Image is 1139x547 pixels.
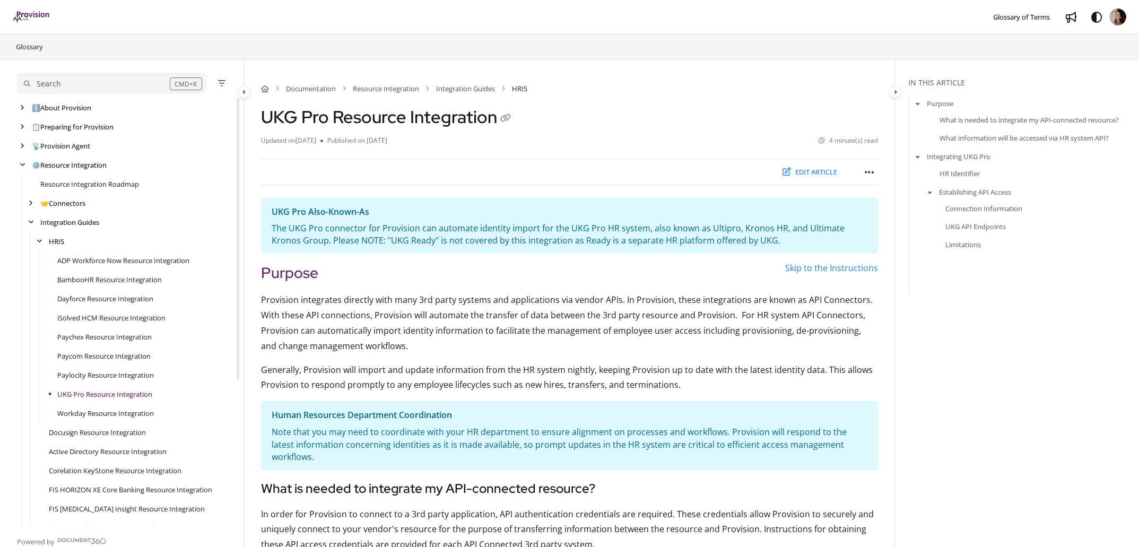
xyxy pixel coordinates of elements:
button: Search [17,73,207,94]
p: Provision integrates directly with many 3rd party systems and applications via vendor APIs. In Pr... [261,292,878,353]
span: ⚙️ [32,160,40,170]
div: Search [37,78,61,90]
div: arrow [25,198,36,209]
a: Documentation [286,83,336,94]
img: lkanen@provisioniam.com [1109,8,1126,25]
a: Resource Integration Roadmap [40,179,139,189]
a: FIS IBS Insight Resource Integration [49,503,205,514]
a: Workday Resource Integration [57,408,154,419]
div: arrow [17,122,28,132]
span: 📡 [32,141,40,151]
div: arrow [17,160,28,170]
a: Home [261,83,269,94]
a: iSolved HCM Resource Integration [57,312,166,323]
p: The UKG Pro connector for Provision can automate identity import for the UKG Pro HR system, also ... [272,222,867,247]
div: Note that you may need to coordinate with your HR department to ensure alignment on processes and... [272,426,867,464]
img: brand logo [13,11,50,23]
a: Connectors [40,198,85,209]
img: Document360 [57,538,107,544]
button: Category toggle [889,85,902,98]
span: 🤝 [40,198,49,208]
a: Paylocity Resource Integration [57,370,154,380]
p: Generally, Provision will import and update information from the HR system nightly, keeping Provi... [261,362,878,393]
a: ADP Workforce Now Resource Integration [57,255,189,266]
a: About Provision [32,102,91,113]
div: arrow [25,218,36,228]
div: arrow [34,237,45,247]
div: Human Resources Department Coordination [272,407,867,426]
div: arrow [17,103,28,113]
a: UKG API Endpoints [945,221,1006,232]
button: Copy link of UKG Pro Resource Integration [497,110,514,127]
button: Edit article [776,163,844,181]
a: Purpose [927,98,953,109]
a: BambooHR Resource Integration [57,274,162,285]
span: HRIS [512,83,527,94]
li: Updated on [DATE] [261,136,320,146]
a: Powered by Document360 - opens in a new tab [17,534,107,547]
a: HRIS [49,236,64,247]
a: Integrating UKG Pro [927,151,990,162]
a: Resource Integration [32,160,107,170]
a: UKG Pro Resource Integration [57,389,152,400]
h1: UKG Pro Resource Integration [261,107,514,127]
a: Whats new [1063,8,1080,25]
button: arrow [913,151,923,162]
div: In this article [908,77,1135,89]
button: Category toggle [238,85,250,98]
a: What is needed to integrate my API-connected resource? [940,115,1119,125]
a: FiServ Premier Resource Integration [49,523,162,533]
a: Resource Integration [353,83,419,94]
p: UKG Pro Also-Known-As [272,204,867,220]
a: What information will be accessed via HR system API? [940,133,1109,143]
a: Active Directory Resource Integration [49,446,167,457]
button: Article more options [861,163,878,180]
span: Glossary of Terms [993,12,1050,22]
a: FIS HORIZON XE Core Banking Resource Integration [49,484,212,495]
button: arrow [925,186,935,197]
a: Paycom Resource Integration [57,351,151,361]
div: arrow [17,141,28,151]
h2: Purpose [261,262,878,284]
a: Project logo [13,11,50,23]
button: Filter [215,77,228,90]
a: Dayforce Resource Integration [57,293,153,304]
li: Published on [DATE] [320,136,387,146]
div: CMD+K [170,77,202,90]
span: ℹ️ [32,103,40,112]
a: Corelation KeyStone Resource Integration [49,465,181,476]
span: 📋 [32,122,40,132]
a: Paychex Resource Integration [57,332,152,342]
a: Limitations [945,239,981,250]
span: Powered by [17,536,55,547]
a: Docusign Resource Integration [49,427,146,438]
a: Skip to the Instructions [785,262,878,274]
button: arrow [913,98,923,109]
a: Integration Guides [436,83,495,94]
a: Integration Guides [40,217,99,228]
li: 4 minute(s) read [819,136,878,146]
a: Provision Agent [32,141,90,151]
button: Theme options [1088,8,1105,25]
a: Establishing API Access [939,186,1011,197]
a: Glossary [15,40,44,53]
a: HR Identifier [940,168,980,178]
a: Preparing for Provision [32,121,114,132]
a: Connection Information [945,203,1022,214]
h3: What is needed to integrate my API-connected resource? [261,479,878,498]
